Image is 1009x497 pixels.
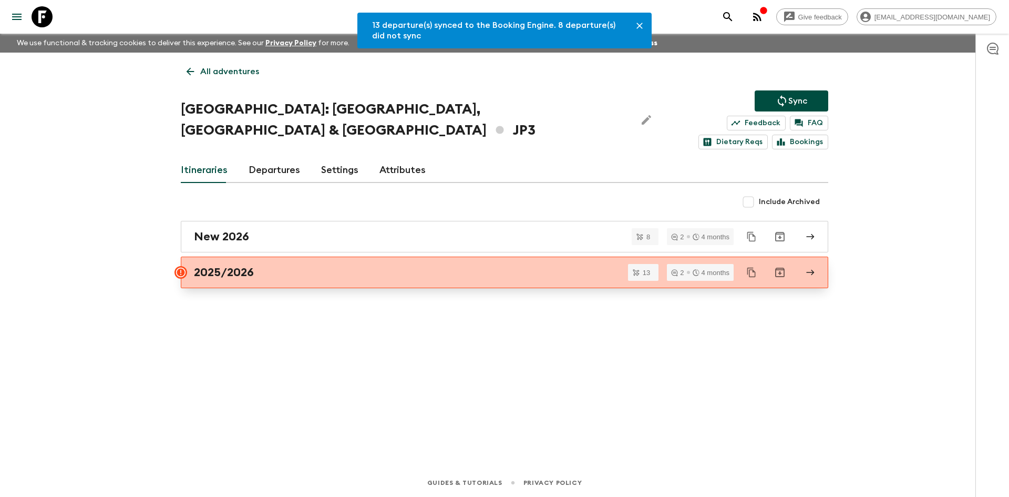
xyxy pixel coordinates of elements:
span: [EMAIL_ADDRESS][DOMAIN_NAME] [869,13,996,21]
a: Privacy Policy [265,39,316,47]
a: 2025/2026 [181,257,828,288]
a: Itineraries [181,158,228,183]
button: menu [6,6,27,27]
button: Duplicate [742,227,761,246]
a: Departures [249,158,300,183]
a: Feedback [727,116,786,130]
div: 2 [671,234,684,240]
div: 2 [671,269,684,276]
span: 13 [636,269,656,276]
h2: 2025/2026 [194,266,254,279]
a: Settings [321,158,358,183]
h2: New 2026 [194,230,249,244]
a: Privacy Policy [523,477,582,489]
a: New 2026 [181,221,828,252]
button: Archive [769,262,790,283]
button: search adventures [717,6,738,27]
button: Sync adventure departures to the booking engine [755,90,828,111]
button: Edit Adventure Title [636,99,657,141]
button: Duplicate [742,263,761,282]
p: We use functional & tracking cookies to deliver this experience. See our for more. [13,34,354,53]
p: All adventures [200,65,259,78]
a: Attributes [379,158,426,183]
span: 8 [640,234,656,240]
div: 4 months [693,234,729,240]
div: 4 months [693,269,729,276]
span: Give feedback [792,13,848,21]
a: Guides & Tutorials [427,477,502,489]
a: Give feedback [776,8,848,25]
a: FAQ [790,116,828,130]
a: Dietary Reqs [698,135,768,149]
h1: [GEOGRAPHIC_DATA]: [GEOGRAPHIC_DATA], [GEOGRAPHIC_DATA] & [GEOGRAPHIC_DATA] JP3 [181,99,627,141]
a: All adventures [181,61,265,82]
div: [EMAIL_ADDRESS][DOMAIN_NAME] [857,8,996,25]
a: Bookings [772,135,828,149]
span: Include Archived [759,197,820,207]
p: Sync [788,95,807,107]
button: Archive [769,226,790,247]
div: 13 departure(s) synced to the Booking Engine. 8 departure(s) did not sync [372,16,623,45]
button: Close [632,18,647,34]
